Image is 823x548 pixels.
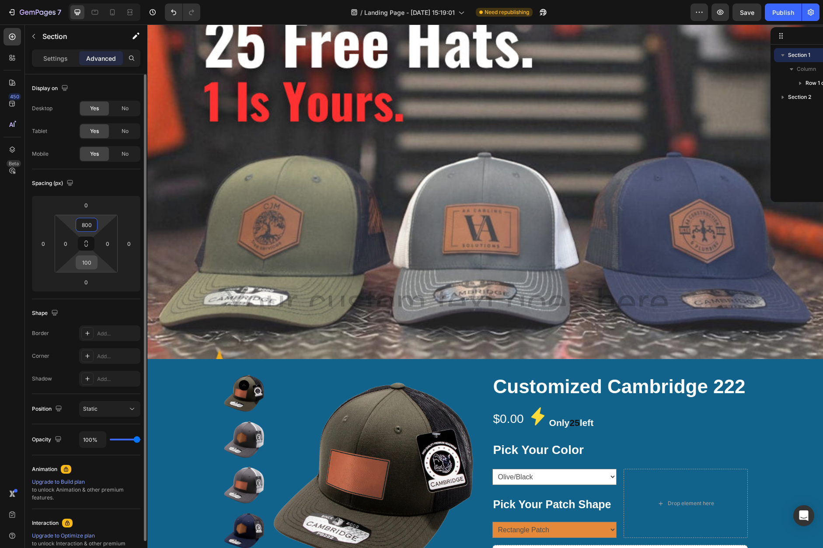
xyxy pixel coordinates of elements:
[32,403,64,415] div: Position
[520,475,567,482] div: Drop element here
[90,127,99,135] span: Yes
[97,375,138,383] div: Add...
[772,8,794,17] div: Publish
[101,237,114,250] input: 0px
[3,3,65,21] button: 7
[422,393,432,403] span: 25
[345,349,600,375] h2: Customized Cambridge 222
[345,383,377,406] div: $0.00
[32,307,60,319] div: Shape
[122,150,129,158] span: No
[797,65,816,73] span: Column
[43,54,68,63] p: Settings
[83,405,98,412] span: Static
[86,54,116,63] p: Advanced
[732,3,761,21] button: Save
[793,505,814,526] div: Open Intercom Messenger
[485,8,529,16] span: Need republishing
[32,352,49,360] div: Corner
[32,519,59,527] div: Interaction
[32,127,47,135] div: Tablet
[79,401,140,417] button: Static
[346,415,600,436] p: Pick Your Color
[122,237,136,250] input: 0
[32,150,49,158] div: Mobile
[32,478,140,486] div: Upgrade to Build plan
[402,390,446,407] p: Only left
[37,237,50,250] input: 0
[32,83,70,94] div: Display on
[7,160,21,167] div: Beta
[147,24,823,548] iframe: Design area
[32,465,57,473] div: Animation
[8,93,21,100] div: 450
[788,93,811,101] span: Section 2
[42,31,114,42] p: Section
[360,8,363,17] span: /
[32,329,49,337] div: Border
[165,3,200,21] div: Undo/Redo
[122,127,129,135] span: No
[90,150,99,158] span: Yes
[78,256,95,269] input: 100px
[32,375,52,383] div: Shadow
[57,7,61,17] p: 7
[32,532,140,540] div: Upgrade to Optimize plan
[32,178,75,189] div: Spacing (px)
[364,8,455,17] span: Landing Page - [DATE] 15:19:01
[346,470,468,490] p: Pick Your Patch Shape
[78,218,95,231] input: 800
[77,276,95,289] input: 0
[77,199,95,212] input: 0
[97,330,138,338] div: Add...
[788,51,810,59] span: Section 1
[59,237,72,250] input: 0px
[32,478,140,502] div: to unlock Animation & other premium features.
[32,105,52,112] div: Desktop
[32,434,63,446] div: Opacity
[80,432,106,447] input: Auto
[740,9,754,16] span: Save
[765,3,802,21] button: Publish
[122,105,129,112] span: No
[97,353,138,360] div: Add...
[90,105,99,112] span: Yes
